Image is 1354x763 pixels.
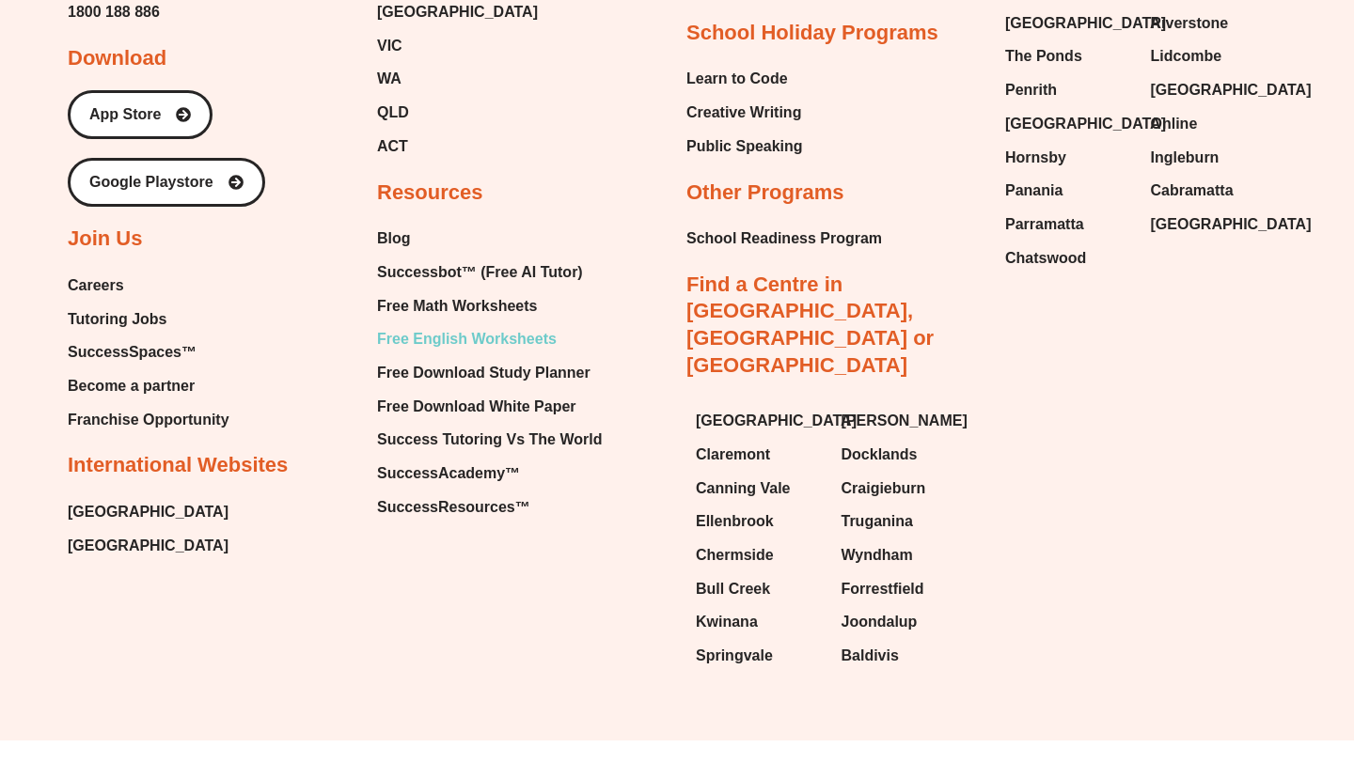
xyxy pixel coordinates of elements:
a: Careers [68,272,229,300]
a: [GEOGRAPHIC_DATA] [1005,110,1132,138]
span: Penrith [1005,76,1057,104]
a: QLD [377,99,538,127]
a: Forrestfield [842,575,968,603]
a: Creative Writing [686,99,803,127]
h2: Resources [377,179,483,207]
a: SuccessResources™ [377,493,602,522]
a: Free Math Worksheets [377,292,602,320]
a: Bull Creek [696,575,823,603]
span: Free Download Study Planner [377,359,590,387]
span: Free Download White Paper [377,393,576,421]
span: Truganina [842,507,913,536]
a: Wyndham [842,541,968,569]
span: Lidcombe [1151,42,1222,70]
span: SuccessAcademy™ [377,459,520,488]
span: [GEOGRAPHIC_DATA] [1005,9,1166,38]
a: Truganina [842,507,968,536]
span: ACT [377,132,408,161]
span: Creative Writing [686,99,801,127]
a: Free English Worksheets [377,325,602,353]
span: Riverstone [1151,9,1229,38]
span: Ellenbrook [696,507,774,536]
a: Tutoring Jobs [68,305,229,334]
span: VIC [377,32,402,60]
a: Free Download White Paper [377,393,602,421]
a: SuccessSpaces™ [68,338,229,366]
a: Become a partner [68,372,229,400]
span: Baldivis [842,642,899,670]
span: Ingleburn [1151,144,1220,172]
span: Cabramatta [1151,177,1234,205]
span: Panania [1005,177,1063,205]
a: [GEOGRAPHIC_DATA] [696,407,823,435]
a: Franchise Opportunity [68,406,229,434]
a: [GEOGRAPHIC_DATA] [68,532,228,560]
span: Claremont [696,441,770,469]
a: Craigieburn [842,475,968,503]
h2: Download [68,45,166,72]
a: Find a Centre in [GEOGRAPHIC_DATA], [GEOGRAPHIC_DATA] or [GEOGRAPHIC_DATA] [686,272,934,377]
span: [GEOGRAPHIC_DATA] [696,407,857,435]
h2: Other Programs [686,179,844,207]
h2: Join Us [68,226,142,253]
a: Kwinana [696,608,823,636]
span: [PERSON_NAME] [842,407,968,435]
span: QLD [377,99,409,127]
span: Become a partner [68,372,195,400]
a: [GEOGRAPHIC_DATA] [68,498,228,526]
a: The Ponds [1005,42,1132,70]
a: App Store [68,90,213,139]
a: [GEOGRAPHIC_DATA] [1005,9,1132,38]
a: SuccessAcademy™ [377,459,602,488]
a: Blog [377,225,602,253]
span: Wyndham [842,541,913,569]
a: Success Tutoring Vs The World [377,426,602,454]
a: Online [1151,110,1278,138]
a: Penrith [1005,76,1132,104]
span: Bull Creek [696,575,770,603]
span: Online [1151,110,1198,138]
a: Successbot™ (Free AI Tutor) [377,258,602,287]
span: Free Math Worksheets [377,292,537,320]
a: WA [377,65,538,93]
a: Chermside [696,541,823,569]
span: Learn to Code [686,65,788,93]
span: Blog [377,225,411,253]
a: Canning Vale [696,475,823,503]
a: Ellenbrook [696,507,823,536]
span: Docklands [842,441,918,469]
a: Panania [1005,177,1132,205]
a: Docklands [842,441,968,469]
a: Free Download Study Planner [377,359,602,387]
a: [PERSON_NAME] [842,407,968,435]
span: Canning Vale [696,475,790,503]
span: Craigieburn [842,475,926,503]
a: School Readiness Program [686,225,882,253]
span: Careers [68,272,124,300]
span: Free English Worksheets [377,325,557,353]
h2: School Holiday Programs [686,20,938,47]
span: Chermside [696,541,774,569]
a: VIC [377,32,538,60]
span: SuccessSpaces™ [68,338,197,366]
span: Chatswood [1005,244,1086,272]
a: Hornsby [1005,144,1132,172]
a: Chatswood [1005,244,1132,272]
span: Google Playstore [89,175,213,190]
a: [GEOGRAPHIC_DATA] [1151,210,1278,239]
span: [GEOGRAPHIC_DATA] [1005,110,1166,138]
span: Springvale [696,642,773,670]
a: Learn to Code [686,65,803,93]
a: Public Speaking [686,132,803,161]
span: [GEOGRAPHIC_DATA] [1151,76,1312,104]
span: App Store [89,107,161,122]
a: Springvale [696,642,823,670]
iframe: Chat Widget [1031,551,1354,763]
a: ACT [377,132,538,161]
